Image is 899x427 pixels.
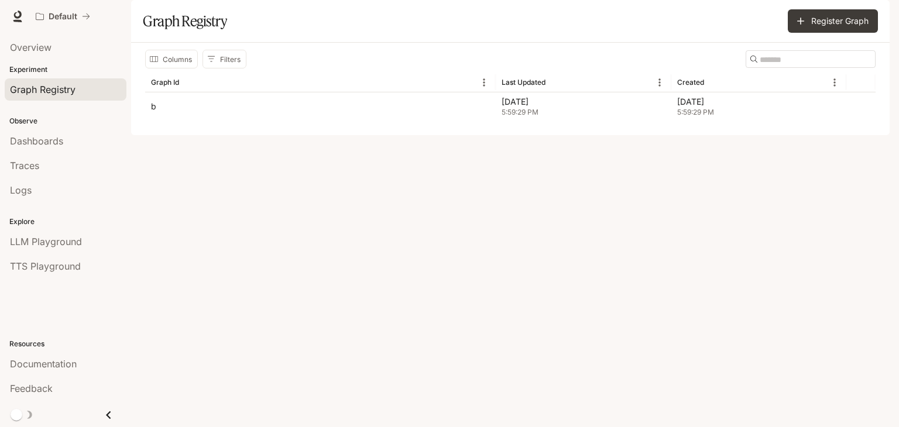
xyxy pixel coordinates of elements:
div: Last Updated [502,78,545,87]
span: 5:59:29 PM [502,106,665,118]
button: Show filters [203,50,246,68]
h1: Graph Registry [143,9,227,33]
div: Search [746,50,876,68]
div: Created [677,78,704,87]
p: [DATE] [677,96,841,108]
button: Menu [826,74,843,91]
button: Register Graph [788,9,878,33]
div: Graph Id [151,78,179,87]
p: [DATE] [502,96,665,108]
button: Sort [547,74,564,91]
button: Menu [475,74,493,91]
p: Default [49,12,77,22]
button: All workspaces [30,5,95,28]
p: b [151,101,156,112]
button: Menu [651,74,668,91]
button: Sort [705,74,723,91]
button: Select columns [145,50,198,68]
button: Sort [180,74,198,91]
span: 5:59:29 PM [677,106,841,118]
